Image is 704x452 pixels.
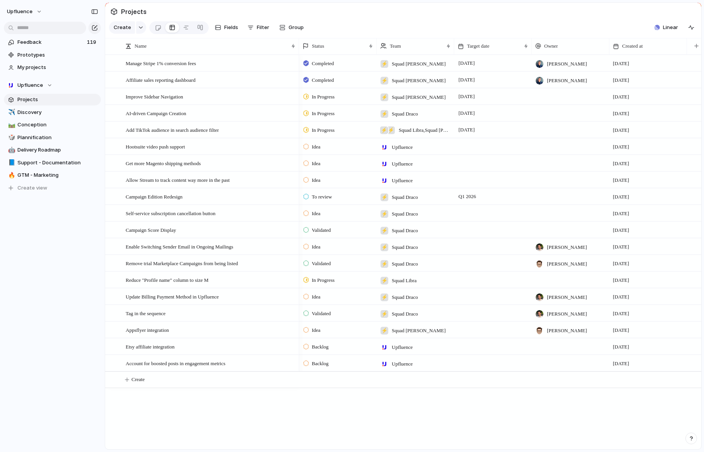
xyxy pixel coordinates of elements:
[126,259,238,267] span: Remove trial Marketplace Campaigns from being listed
[126,359,225,367] span: Account for boosted posts in engagement metrics
[126,159,201,167] span: Get more Magento shipping methods
[17,64,98,71] span: My projects
[613,160,629,167] span: [DATE]
[613,210,629,217] span: [DATE]
[392,177,413,185] span: Upfluence
[126,275,209,284] span: Reduce "Profile name" column to size M
[4,157,101,169] div: 📘Support - Documentation
[8,108,14,117] div: ✈️
[17,38,85,46] span: Feedback
[613,360,629,367] span: [DATE]
[17,134,98,141] span: Plannification
[224,24,238,31] span: Fields
[399,126,451,134] span: Squad Libra , Squad [PERSON_NAME]
[4,79,101,91] button: Upfluence
[8,133,14,142] div: 🎲
[392,110,418,118] span: Squad Draco
[381,260,388,268] div: ⚡
[135,42,147,50] span: Name
[7,146,15,154] button: 🤖
[17,159,98,167] span: Support - Documentation
[312,176,320,184] span: Idea
[312,110,335,117] span: In Progress
[381,93,388,101] div: ⚡
[613,310,629,317] span: [DATE]
[663,24,678,31] span: Linear
[4,169,101,181] a: 🔥GTM - Marketing
[457,192,478,201] span: Q1 2026
[392,310,418,318] span: Squad Draco
[4,144,101,156] a: 🤖Delivery Roadmap
[17,81,43,89] span: Upfluence
[312,210,320,217] span: Idea
[17,51,98,59] span: Prototypes
[119,5,148,19] span: Projects
[312,326,320,334] span: Idea
[126,175,230,184] span: Allow Stream to track content way more in the past
[257,24,269,31] span: Filter
[613,143,629,151] span: [DATE]
[547,293,587,301] span: [PERSON_NAME]
[613,260,629,267] span: [DATE]
[312,276,335,284] span: In Progress
[457,92,477,101] span: [DATE]
[392,293,418,301] span: Squad Draco
[312,293,320,301] span: Idea
[381,327,388,335] div: ⚡
[390,42,401,50] span: Team
[244,21,272,34] button: Filter
[312,93,335,101] span: In Progress
[392,277,417,285] span: Squad Libra
[8,171,14,180] div: 🔥
[126,242,233,251] span: Enable Switching Sender Email in Ongoing Mailings
[392,60,446,68] span: Squad [PERSON_NAME]
[212,21,241,34] button: Fields
[381,227,388,235] div: ⚡
[547,243,587,251] span: [PERSON_NAME]
[17,96,98,104] span: Projects
[126,192,183,201] span: Campaign Edition Redesign
[4,94,101,105] a: Projects
[275,21,308,34] button: Group
[126,292,219,301] span: Update Billing Payment Method in Upfluence
[387,126,395,134] div: ⚡
[8,121,14,129] div: 🛤️
[109,21,135,34] button: Create
[7,8,33,16] span: Upfluence
[651,22,681,33] button: Linear
[381,310,388,318] div: ⚡
[613,93,629,101] span: [DATE]
[126,309,166,317] span: Tag in the sequence
[4,119,101,131] div: 🛤️Conception
[4,132,101,143] a: 🎲Plannification
[312,360,329,367] span: Backlog
[457,125,477,135] span: [DATE]
[7,121,15,129] button: 🛤️
[613,176,629,184] span: [DATE]
[392,77,446,85] span: Squad [PERSON_NAME]
[392,243,418,251] span: Squad Draco
[4,107,101,118] a: ✈️Discovery
[381,210,388,218] div: ⚡
[126,209,215,217] span: Self-service subscription cancellation button
[381,293,388,301] div: ⚡
[613,60,629,67] span: [DATE]
[312,76,334,84] span: Completed
[126,125,219,134] span: Add TikTok audience in search audience filter
[381,277,388,285] div: ⚡
[312,160,320,167] span: Idea
[4,182,101,194] button: Create view
[312,60,334,67] span: Completed
[392,160,413,168] span: Upfluence
[4,49,101,61] a: Prototypes
[312,260,331,267] span: Validated
[547,310,587,318] span: [PERSON_NAME]
[392,93,446,101] span: Squad [PERSON_NAME]
[312,310,331,317] span: Validated
[392,143,413,151] span: Upfluence
[312,126,335,134] span: In Progress
[8,146,14,155] div: 🤖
